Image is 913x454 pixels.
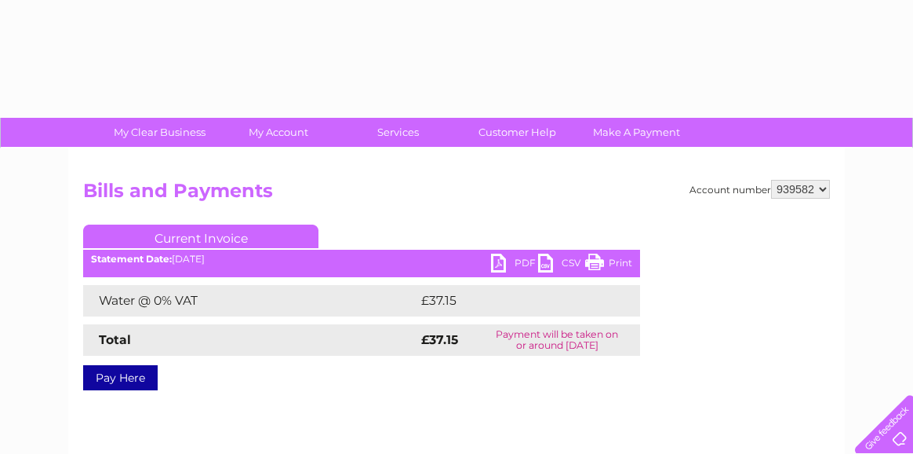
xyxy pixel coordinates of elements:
[95,118,224,147] a: My Clear Business
[572,118,701,147] a: Make A Payment
[83,225,318,248] a: Current Invoice
[585,254,632,276] a: Print
[83,285,417,317] td: Water @ 0% VAT
[83,365,158,390] a: Pay Here
[91,253,172,265] b: Statement Date:
[491,254,538,276] a: PDF
[214,118,344,147] a: My Account
[83,180,830,210] h2: Bills and Payments
[99,332,131,347] strong: Total
[475,324,640,356] td: Payment will be taken on or around [DATE]
[333,118,463,147] a: Services
[689,180,830,199] div: Account number
[83,254,640,265] div: [DATE]
[538,254,585,276] a: CSV
[421,332,458,347] strong: £37.15
[453,118,582,147] a: Customer Help
[417,285,606,317] td: £37.15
